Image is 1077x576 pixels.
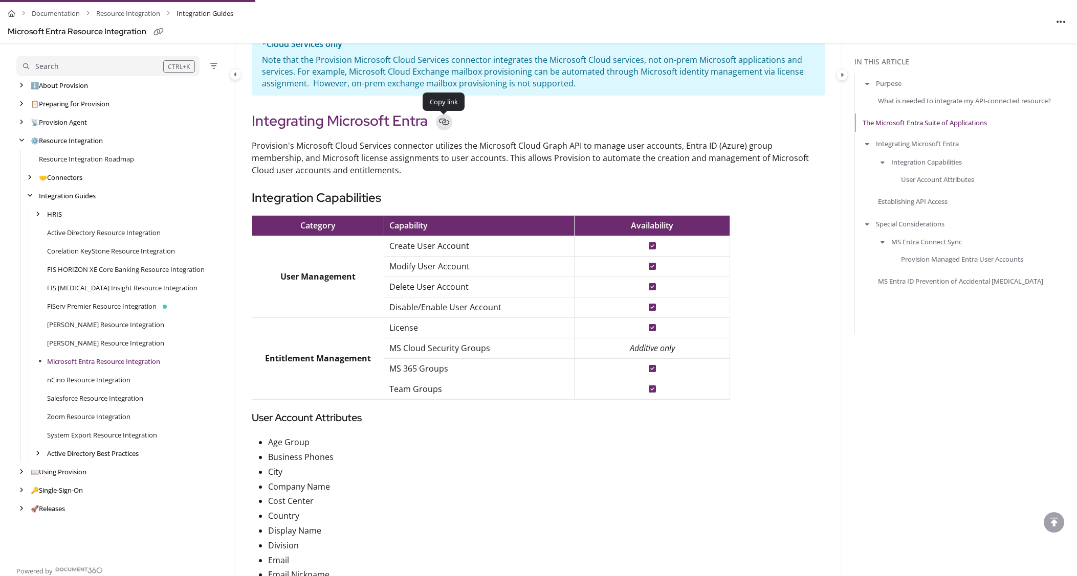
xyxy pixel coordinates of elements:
[252,189,825,207] h3: Integration Capabilities
[47,227,161,238] a: Active Directory Resource Integration
[16,467,27,477] div: arrow
[31,503,65,514] a: Releases
[150,24,167,40] button: Copy link of
[47,448,139,458] a: Active Directory Best Practices
[208,60,220,72] button: Filter
[1053,13,1069,30] button: Article more options
[16,566,53,576] span: Powered by
[389,320,569,335] p: License
[252,110,825,131] h2: Integrating Microsoft Entra
[16,504,27,514] div: arrow
[47,375,130,385] a: nCino Resource Integration
[31,467,86,477] a: Using Provision
[1044,512,1064,533] div: scroll to top
[177,6,233,21] span: Integration Guides
[423,93,465,111] div: Copy link
[31,504,39,513] span: 🚀
[31,117,87,127] a: Provision Agent
[33,449,43,458] div: arrow
[876,139,959,149] a: Integrating Microsoft Entra
[47,209,62,219] a: HRIS
[47,411,130,422] a: Zoom Resource Integration
[31,81,39,90] span: ℹ️
[47,319,164,330] a: Jack Henry SilverLake Resource Integration
[268,451,334,463] span: business phones
[8,25,146,39] div: Microsoft Entra Resource Integration
[854,56,1073,67] div: In this article
[32,6,80,21] a: Documentation
[16,486,27,495] div: arrow
[31,486,39,495] span: 🔑
[16,118,27,127] div: arrow
[901,174,974,184] a: User Account Attributes
[436,114,452,130] button: Copy link to Integrating Microsoft Entra
[16,564,103,576] a: Powered by Document360 - opens in a new tab
[863,218,872,229] button: arrow
[47,356,160,366] a: Microsoft Entra Resource Integration
[300,220,336,231] span: Category
[262,37,815,52] p: *Cloud Services only
[268,495,314,506] span: cost center
[876,219,944,229] a: Special Considerations
[252,410,825,427] h4: User Account Attributes
[47,393,143,403] a: Salesforce Resource Integration
[16,99,27,109] div: arrow
[8,6,15,21] a: Home
[878,156,887,167] button: arrow
[268,555,289,566] span: email
[39,173,47,182] span: 🤝
[389,300,569,315] p: Disable/Enable User Account
[836,68,848,81] button: Category toggle
[16,136,27,146] div: arrow
[268,525,321,536] span: display name
[262,54,815,90] p: Note that the Provision Microsoft Cloud Services connector integrates the Microsoft Cloud service...
[280,271,356,282] strong: User Management
[33,210,43,219] div: arrow
[47,430,157,440] a: System Export Resource Integration
[389,341,569,356] p: MS Cloud Security Groups
[891,237,962,247] a: MS Entra Connect Sync
[25,173,35,182] div: arrow
[268,481,330,492] span: company name
[31,99,39,108] span: 📋
[55,567,103,573] img: Document360
[268,436,310,448] span: age group
[31,135,103,146] a: Resource Integration
[389,382,569,397] p: Team Groups
[163,60,195,73] div: CTRL+K
[229,68,241,80] button: Category toggle
[47,264,205,274] a: FIS HORIZON XE Core Banking Resource Integration
[268,466,282,477] span: city
[47,283,197,293] a: FIS IBS Insight Resource Integration
[630,342,675,354] em: Additive only
[31,118,39,127] span: 📡
[878,276,1043,286] a: MS Entra ID Prevention of Accidental [MEDICAL_DATA]
[31,485,83,495] a: Single-Sign-On
[31,80,88,90] a: About Provision
[47,301,157,311] a: FiServ Premier Resource Integration
[16,81,27,90] div: arrow
[863,78,872,89] button: arrow
[878,236,887,247] button: arrow
[631,220,673,231] span: Availability
[878,96,1051,106] a: What is needed to integrate my API-connected resource?
[31,99,109,109] a: Preparing for Provision
[16,56,200,76] button: Search
[265,353,371,364] strong: Entitlement Management
[96,6,160,21] a: Resource Integration
[876,78,902,88] a: Purpose
[389,280,569,294] p: Delete User Account
[31,467,39,476] span: 📖
[31,136,39,145] span: ⚙️
[863,138,872,149] button: arrow
[252,140,825,176] p: Provision's Microsoft Cloud Services connector utilizes the Microsoft Cloud Graph API to manage u...
[863,118,987,128] a: The Microsoft Entra Suite of Applications
[268,540,299,551] span: division
[389,259,569,274] p: Modify User Account
[389,220,428,231] span: Capability
[878,196,948,206] a: Establishing API Access
[891,156,962,167] a: Integration Capabilities
[25,191,35,201] div: arrow
[47,338,164,348] a: Jack Henry Symitar Resource Integration
[389,361,569,376] p: MS 365 Groups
